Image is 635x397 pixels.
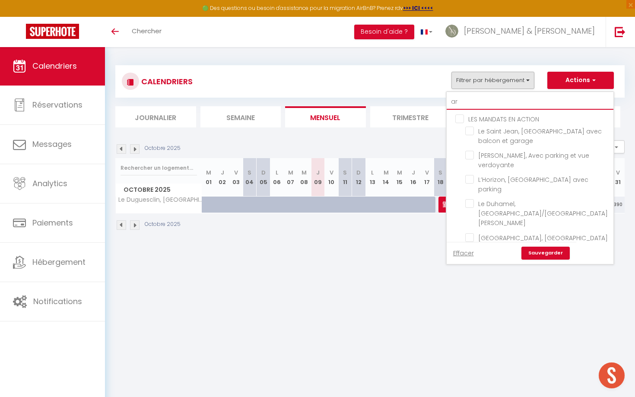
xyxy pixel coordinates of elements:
a: Chercher [125,17,168,47]
th: 03 [229,158,243,197]
img: logout [615,26,625,37]
abbr: L [371,168,374,177]
th: 07 [284,158,298,197]
abbr: M [288,168,293,177]
input: Rechercher un logement... [121,160,197,176]
p: Octobre 2025 [145,144,181,152]
img: Super Booking [26,24,79,39]
th: 10 [325,158,339,197]
abbr: S [438,168,442,177]
span: L’Horizon, [GEOGRAPHIC_DATA] avec parking [478,175,588,194]
li: Journalier [115,106,196,127]
span: Calendriers [32,60,77,71]
th: 15 [393,158,406,197]
h3: CALENDRIERS [139,72,193,91]
span: Le Duhamel, [GEOGRAPHIC_DATA]/[GEOGRAPHIC_DATA][PERSON_NAME] [478,200,608,227]
th: 06 [270,158,284,197]
th: 16 [406,158,420,197]
span: Octobre 2025 [116,184,202,196]
li: Trimestre [370,106,451,127]
th: 11 [338,158,352,197]
abbr: S [248,168,251,177]
abbr: J [316,168,320,177]
th: 08 [297,158,311,197]
button: Besoin d'aide ? [354,25,414,39]
abbr: M [384,168,389,177]
abbr: M [206,168,211,177]
span: Chercher [132,26,162,35]
span: Le Saint Jean, [GEOGRAPHIC_DATA] avec balcon et garage [478,127,602,145]
button: Filtrer par hébergement [451,72,534,89]
abbr: S [343,168,347,177]
span: Messages [32,139,72,149]
div: Ouvrir le chat [599,362,625,388]
span: Réservations [32,99,83,110]
th: 17 [420,158,434,197]
th: 09 [311,158,325,197]
th: 01 [202,158,216,197]
abbr: M [397,168,402,177]
a: Effacer [453,248,474,258]
th: 31 [611,158,625,197]
a: ... [PERSON_NAME] & [PERSON_NAME] [439,17,606,47]
abbr: V [330,168,333,177]
li: Semaine [200,106,281,127]
th: 05 [257,158,270,197]
a: >>> ICI <<<< [403,4,433,12]
abbr: L [276,168,278,177]
div: 390 [611,197,625,213]
th: 18 [434,158,448,197]
p: Octobre 2025 [145,220,181,229]
span: Installation appartement Départ proprio [443,196,448,213]
abbr: D [261,168,266,177]
li: Mensuel [285,106,366,127]
input: Rechercher un logement... [447,94,613,110]
span: Hébergement [32,257,86,267]
abbr: V [616,168,620,177]
a: Sauvegarder [521,247,570,260]
span: Le Duguesclin, [GEOGRAPHIC_DATA] [117,197,203,203]
abbr: V [425,168,429,177]
span: [PERSON_NAME] & [PERSON_NAME] [464,25,595,36]
th: 13 [365,158,379,197]
th: 04 [243,158,257,197]
abbr: D [356,168,361,177]
abbr: V [234,168,238,177]
th: 02 [216,158,229,197]
span: Paiements [32,217,73,228]
abbr: M [302,168,307,177]
div: Filtrer par hébergement [446,91,614,265]
button: Actions [547,72,614,89]
span: Notifications [33,296,82,307]
th: 12 [352,158,366,197]
span: Analytics [32,178,67,189]
img: ... [445,25,458,38]
span: [PERSON_NAME], Avec parking et vue verdoyante [478,151,589,169]
abbr: J [221,168,224,177]
abbr: J [412,168,415,177]
th: 14 [379,158,393,197]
